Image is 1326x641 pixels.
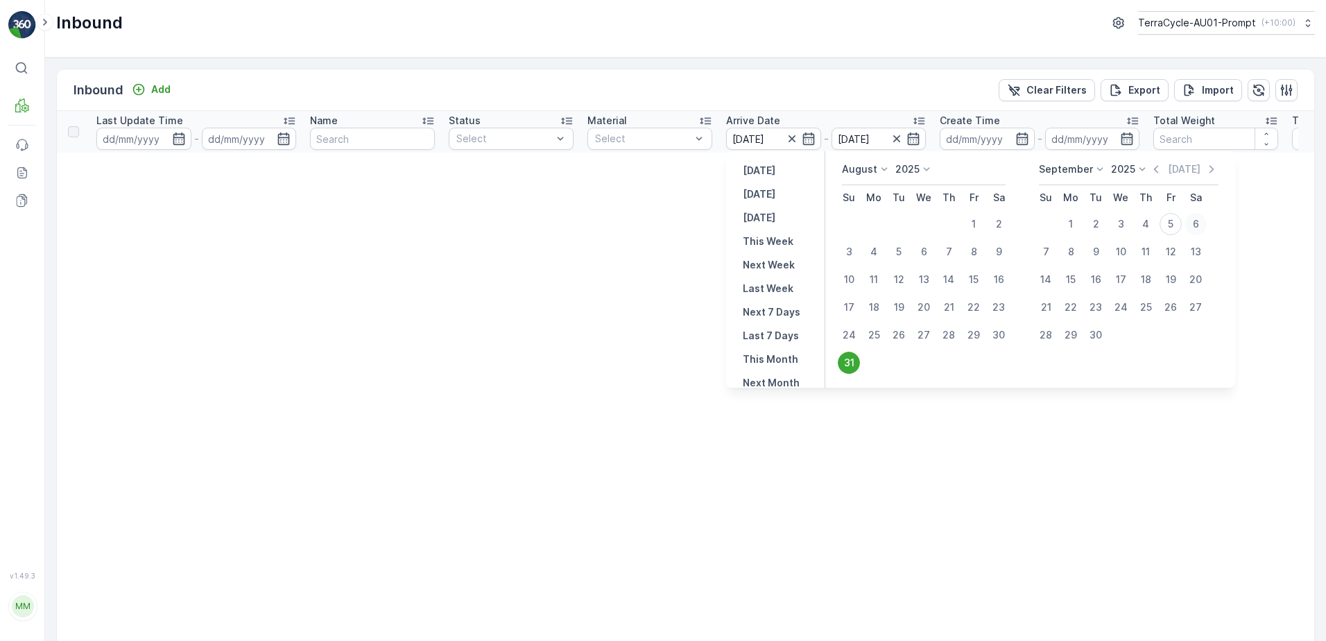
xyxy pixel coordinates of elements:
div: 3 [1110,213,1132,235]
div: 26 [888,324,910,346]
span: 01993126509999989136LJ8502997501000650305 [46,228,289,239]
button: Next 7 Days [737,304,806,320]
div: 30 [988,324,1010,346]
p: Last 7 Days [743,329,799,343]
p: - [1037,130,1042,147]
th: Sunday [836,185,861,210]
div: 15 [963,268,985,291]
div: 1 [963,213,985,235]
button: Export [1101,79,1169,101]
button: Yesterday [737,162,781,179]
div: 5 [1160,213,1182,235]
p: Inbound [56,12,123,34]
div: 14 [1035,268,1057,291]
p: Arrive Date [726,114,780,128]
input: dd/mm/yyyy [726,128,821,150]
div: MM [12,595,34,617]
button: Tomorrow [737,210,781,226]
input: dd/mm/yyyy [202,128,297,150]
div: 30 [1085,324,1107,346]
th: Tuesday [1083,185,1108,210]
div: 6 [913,241,935,263]
div: 2 [988,213,1010,235]
div: 2 [1085,213,1107,235]
p: TerraCycle-AU01-Prompt [1138,16,1256,30]
div: 8 [963,241,985,263]
button: This Month [737,351,804,368]
button: Last Week [737,280,799,297]
p: Status [449,114,481,128]
div: 29 [963,324,985,346]
p: September [1039,162,1093,176]
span: Last Weight : [12,342,78,354]
th: Monday [1058,185,1083,210]
div: 19 [888,296,910,318]
div: 14 [938,268,960,291]
div: 29 [1060,324,1082,346]
div: 17 [1110,268,1132,291]
span: v 1.49.3 [8,572,36,580]
p: Add [151,83,171,96]
div: 6 [1185,213,1207,235]
input: Search [310,128,435,150]
div: 19 [1160,268,1182,291]
span: Name : [12,228,46,239]
input: dd/mm/yyyy [940,128,1035,150]
th: Sunday [1033,185,1058,210]
p: Select [595,132,691,146]
div: 9 [1085,241,1107,263]
th: Thursday [936,185,961,210]
th: Wednesday [911,185,936,210]
div: 13 [913,268,935,291]
div: 27 [913,324,935,346]
div: 8 [1060,241,1082,263]
div: 11 [863,268,885,291]
div: 18 [1135,268,1157,291]
div: 12 [888,268,910,291]
p: Export [1128,83,1160,97]
div: 12 [1160,241,1182,263]
div: 7 [938,241,960,263]
div: 7 [1035,241,1057,263]
p: [DATE] [1168,162,1200,176]
input: dd/mm/yyyy [832,128,927,150]
div: 26 [1160,296,1182,318]
p: Total Weight [1153,114,1215,128]
p: 01993126509999989136LJ8502997501000650305 [516,12,808,28]
p: August [842,162,877,176]
div: 4 [1135,213,1157,235]
input: Search [1153,128,1278,150]
p: [DATE] [743,187,775,201]
p: This Month [743,352,798,366]
p: Select [456,132,552,146]
div: 4 [863,241,885,263]
div: 22 [1060,296,1082,318]
th: Thursday [1133,185,1158,210]
div: 5 [888,241,910,263]
p: Next 7 Days [743,305,800,319]
th: Monday [861,185,886,210]
div: 13 [1185,241,1207,263]
p: Material [587,114,627,128]
div: 24 [838,324,860,346]
th: Wednesday [1108,185,1133,210]
span: Arrive Date : [12,250,74,262]
p: - [194,130,199,147]
div: 22 [963,296,985,318]
div: 11 [1135,241,1157,263]
div: 16 [1085,268,1107,291]
button: Last 7 Days [737,327,804,344]
div: 28 [938,324,960,346]
div: 27 [1185,296,1207,318]
div: 17 [838,296,860,318]
span: 0 kg [78,342,98,354]
button: Import [1174,79,1242,101]
span: First Weight : [12,273,78,285]
button: This Week [737,233,799,250]
div: 21 [1035,296,1057,318]
img: logo [8,11,36,39]
div: 9 [988,241,1010,263]
p: [DATE] [743,211,775,225]
p: This Week [743,234,793,248]
div: 16 [988,268,1010,291]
